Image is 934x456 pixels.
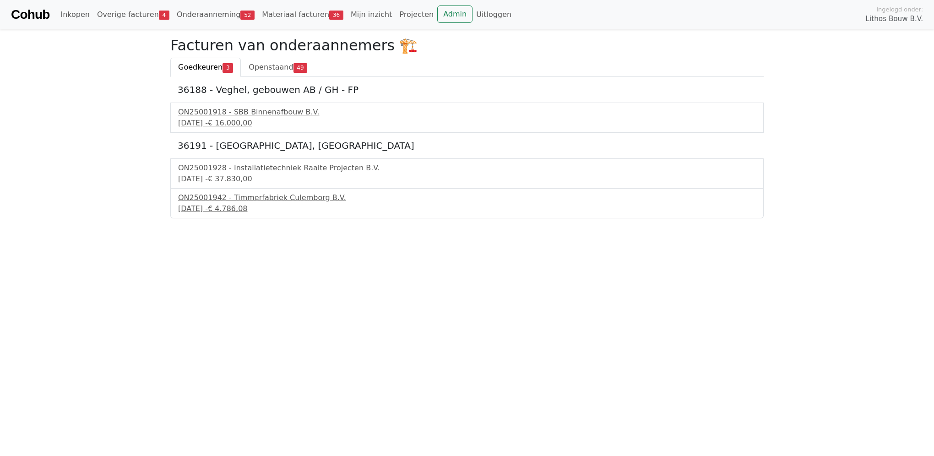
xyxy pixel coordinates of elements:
[241,58,315,77] a: Openstaand49
[329,11,343,20] span: 36
[178,174,756,185] div: [DATE] -
[208,174,252,183] span: € 37.830,00
[57,5,93,24] a: Inkopen
[240,11,255,20] span: 52
[178,140,756,151] h5: 36191 - [GEOGRAPHIC_DATA], [GEOGRAPHIC_DATA]
[208,204,248,213] span: € 4.786,08
[178,118,756,129] div: [DATE] -
[178,203,756,214] div: [DATE] -
[437,5,472,23] a: Admin
[396,5,437,24] a: Projecten
[293,63,308,72] span: 49
[178,163,756,174] div: ON25001928 - Installatietechniek Raalte Projecten B.V.
[208,119,252,127] span: € 16.000,00
[472,5,515,24] a: Uitloggen
[866,14,923,24] span: Lithos Bouw B.V.
[159,11,169,20] span: 4
[178,163,756,185] a: ON25001928 - Installatietechniek Raalte Projecten B.V.[DATE] -€ 37.830,00
[178,107,756,129] a: ON25001918 - SBB Binnenafbouw B.V.[DATE] -€ 16.000,00
[178,63,223,71] span: Goedkeuren
[178,192,756,203] div: ON25001942 - Timmerfabriek Culemborg B.V.
[178,84,756,95] h5: 36188 - Veghel, gebouwen AB / GH - FP
[173,5,258,24] a: Onderaanneming52
[347,5,396,24] a: Mijn inzicht
[876,5,923,14] span: Ingelogd onder:
[258,5,347,24] a: Materiaal facturen36
[170,58,241,77] a: Goedkeuren3
[249,63,293,71] span: Openstaand
[170,37,764,54] h2: Facturen van onderaannemers 🏗️
[178,107,756,118] div: ON25001918 - SBB Binnenafbouw B.V.
[178,192,756,214] a: ON25001942 - Timmerfabriek Culemborg B.V.[DATE] -€ 4.786,08
[223,63,233,72] span: 3
[93,5,173,24] a: Overige facturen4
[11,4,49,26] a: Cohub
